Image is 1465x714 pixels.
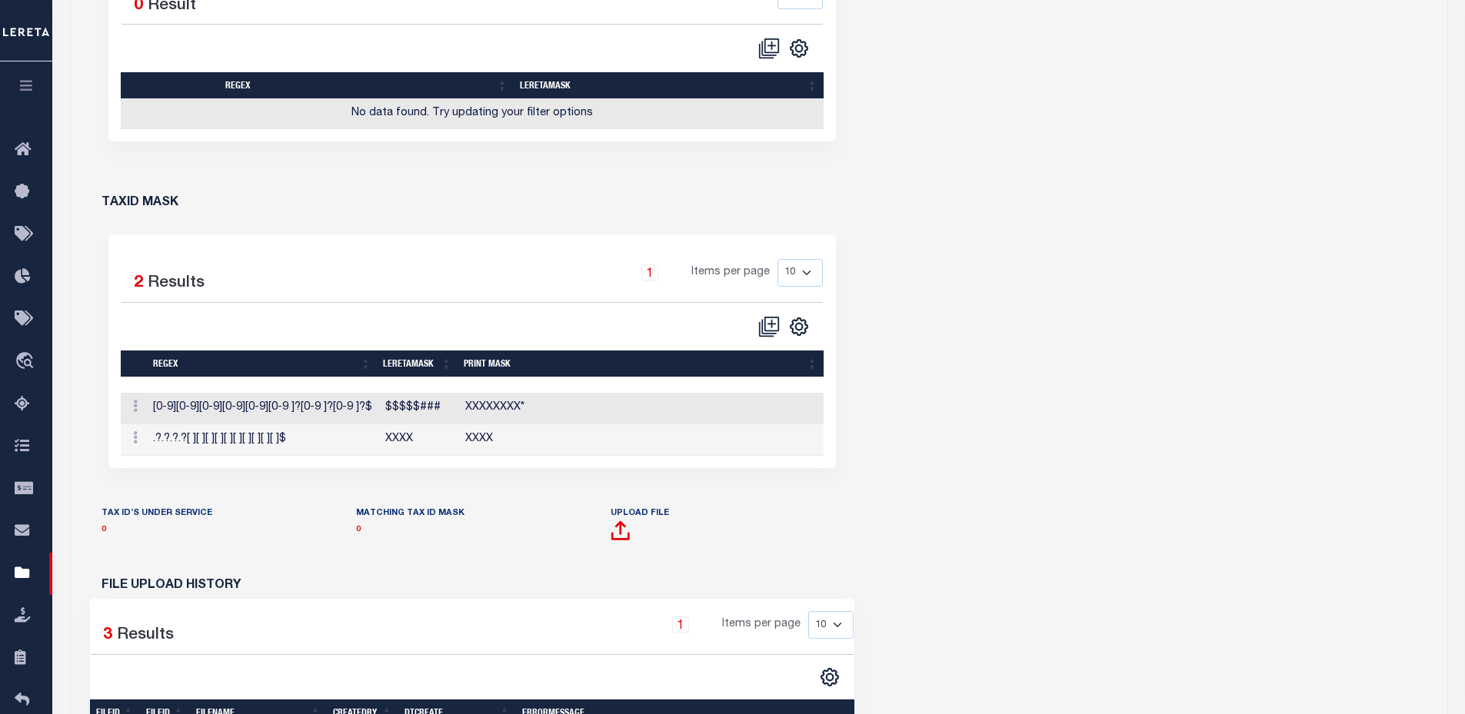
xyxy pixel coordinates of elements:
[102,580,843,593] h6: FILE UPLOAD HISTORY
[15,352,39,372] i: travel_explore
[611,507,669,520] label: Upload File
[641,264,658,281] a: 1
[691,264,770,281] span: Items per page
[102,507,212,520] label: TAX ID’S UNDER SERVICE
[514,72,824,99] th: leretamask: activate to sort column ascending
[379,393,459,424] td: $$$$$###
[147,350,377,377] th: regex: activate to sort column ascending
[356,526,361,533] a: 0
[377,350,458,377] th: leretamask: activate to sort column ascending
[121,99,824,129] td: No data found. Try updating your filter options
[379,424,459,456] td: XXXX
[102,526,106,533] a: 0
[722,616,801,633] span: Items per page
[459,424,824,456] td: XXXX
[356,507,464,520] label: MATCHING TAX ID MASK
[147,424,379,456] td: .?.?.?.?[ ][ ][ ][ ][ ][ ][ ][ ][ ][ ]$
[102,197,178,210] h6: TAXID MASK
[459,393,824,424] td: XXXXXXXX*
[147,393,379,424] td: [0-9][0-9][0-9][0-9][0-9][0-9 ]?[0-9 ]?[0-9 ]?$
[672,616,689,633] a: 1
[148,271,205,296] label: Results
[219,72,514,99] th: regex: activate to sort column ascending
[103,627,112,643] span: 3
[458,350,824,377] th: Print Mask: activate to sort column ascending
[134,275,143,291] span: 2
[117,623,174,648] label: Results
